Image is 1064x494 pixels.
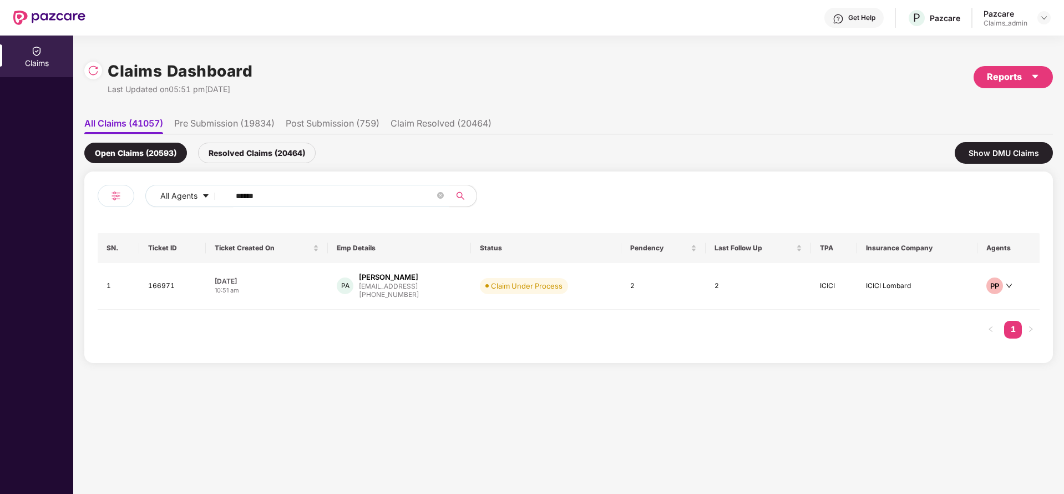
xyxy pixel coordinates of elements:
[109,189,123,203] img: svg+xml;base64,PHN2ZyB4bWxucz0iaHR0cDovL3d3dy53My5vcmcvMjAwMC9zdmciIHdpZHRoPSIyNCIgaGVpZ2h0PSIyNC...
[391,118,492,134] li: Claim Resolved (20464)
[449,185,477,207] button: search
[215,286,319,295] div: 10:51 am
[139,263,205,310] td: 166971
[811,233,858,263] th: TPA
[139,233,205,263] th: Ticket ID
[160,190,197,202] span: All Agents
[491,280,563,291] div: Claim Under Process
[215,244,311,253] span: Ticket Created On
[286,118,379,134] li: Post Submission (759)
[98,263,139,310] td: 1
[174,118,275,134] li: Pre Submission (19834)
[108,59,252,83] h1: Claims Dashboard
[1004,321,1022,337] a: 1
[811,263,858,310] td: ICICI
[987,326,994,332] span: left
[913,11,920,24] span: P
[1040,13,1048,22] img: svg+xml;base64,PHN2ZyBpZD0iRHJvcGRvd24tMzJ4MzIiIHhtbG5zPSJodHRwOi8vd3d3LnczLm9yZy8yMDAwL3N2ZyIgd2...
[437,192,444,199] span: close-circle
[930,13,960,23] div: Pazcare
[987,70,1040,84] div: Reports
[449,191,471,200] span: search
[1022,321,1040,339] button: right
[337,278,353,294] div: PA
[833,13,844,24] img: svg+xml;base64,PHN2ZyBpZD0iSGVscC0zMngzMiIgeG1sbnM9Imh0dHA6Ly93d3cudzMub3JnLzIwMDAvc3ZnIiB3aWR0aD...
[984,8,1027,19] div: Pazcare
[857,263,977,310] td: ICICI Lombard
[471,233,622,263] th: Status
[328,233,470,263] th: Emp Details
[202,192,210,201] span: caret-down
[84,118,163,134] li: All Claims (41057)
[108,83,252,95] div: Last Updated on 05:51 pm[DATE]
[13,11,85,25] img: New Pazcare Logo
[198,143,316,163] div: Resolved Claims (20464)
[1022,321,1040,339] li: Next Page
[215,276,319,286] div: [DATE]
[98,233,139,263] th: SN.
[621,233,706,263] th: Pendency
[857,233,977,263] th: Insurance Company
[437,191,444,201] span: close-circle
[1004,321,1022,339] li: 1
[621,263,706,310] td: 2
[982,321,1000,339] li: Previous Page
[982,321,1000,339] button: left
[1006,283,1012,289] span: down
[84,143,187,163] div: Open Claims (20593)
[984,19,1027,28] div: Claims_admin
[1027,326,1034,332] span: right
[206,233,328,263] th: Ticket Created On
[359,290,419,300] div: [PHONE_NUMBER]
[1031,72,1040,81] span: caret-down
[145,185,234,207] button: All Agentscaret-down
[359,283,419,290] div: [EMAIL_ADDRESS]
[359,272,418,283] div: [PERSON_NAME]
[955,142,1053,164] div: Show DMU Claims
[848,13,875,22] div: Get Help
[715,244,793,253] span: Last Follow Up
[986,278,1003,294] div: PP
[706,263,810,310] td: 2
[88,65,99,76] img: svg+xml;base64,PHN2ZyBpZD0iUmVsb2FkLTMyeDMyIiB4bWxucz0iaHR0cDovL3d3dy53My5vcmcvMjAwMC9zdmciIHdpZH...
[630,244,688,253] span: Pendency
[977,233,1040,263] th: Agents
[31,46,42,57] img: svg+xml;base64,PHN2ZyBpZD0iQ2xhaW0iIHhtbG5zPSJodHRwOi8vd3d3LnczLm9yZy8yMDAwL3N2ZyIgd2lkdGg9IjIwIi...
[706,233,810,263] th: Last Follow Up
